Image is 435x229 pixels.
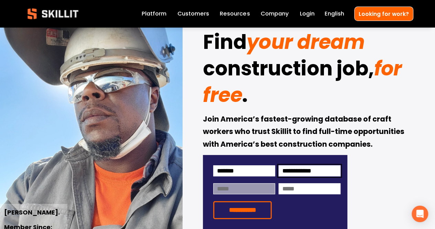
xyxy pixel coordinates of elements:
[247,28,365,56] em: your dream
[354,7,413,21] a: Looking for work?
[325,10,344,18] span: English
[203,53,374,87] strong: construction job,
[177,9,209,19] a: Customers
[220,10,250,18] span: Resources
[4,208,60,218] strong: [PERSON_NAME].
[412,206,428,222] div: Open Intercom Messenger
[203,27,247,61] strong: Find
[203,114,406,152] strong: Join America’s fastest-growing database of craft workers who trust Skillit to find full-time oppo...
[242,80,247,114] strong: .
[22,3,84,24] img: Skillit
[142,9,166,19] a: Platform
[300,9,315,19] a: Login
[325,9,344,19] div: language picker
[220,9,250,19] a: folder dropdown
[203,55,406,109] em: for free
[261,9,289,19] a: Company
